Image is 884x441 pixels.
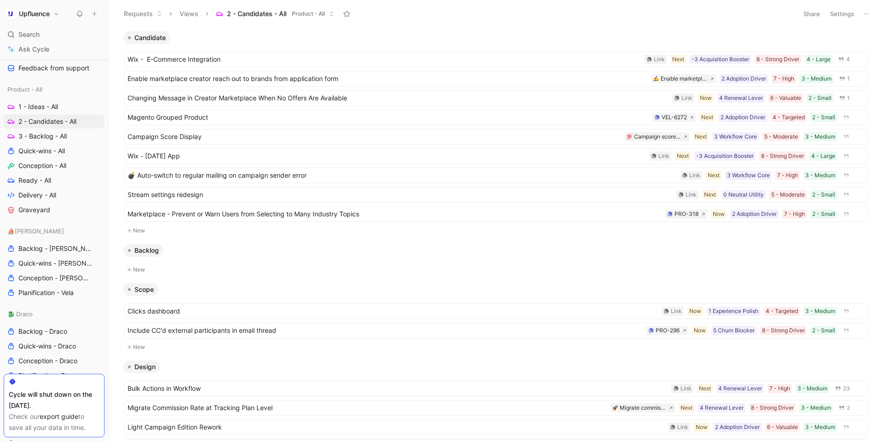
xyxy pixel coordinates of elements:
[4,100,105,114] a: 1 - Ideas - All
[124,90,868,106] a: Changing Message in Creator Marketplace When No Offers Are Available2 - Small6 - Valuable4 Renewa...
[761,151,804,161] div: 8 - Strong Driver
[128,402,607,413] span: Migrate Commission Rate at Tracking Plan Level
[123,225,869,236] button: New
[124,148,868,164] a: Wix - [DATE] App4 - Large8 - Strong Driver-3 Acquisition BoosterNextLink
[653,76,659,81] img: ✍️
[764,132,798,141] div: 5 - Moderate
[124,110,868,125] a: Magento Grouped Product2 - Small4 - Targeted2 Adoption DriverNextVEL-6272
[802,74,832,83] div: 3 - Medium
[4,325,105,338] a: Backlog - Draco
[681,93,692,103] div: Link
[134,285,154,294] span: Scope
[677,423,688,432] div: Link
[120,283,872,353] div: ScopeNew
[847,95,850,101] span: 1
[620,403,666,412] div: Migrate commission rate at tracking plan and orders level
[124,168,868,183] a: 💣 Auto-switch to regular mailing on campaign sender error3 - Medium7 - High3 Workflow CoreNextLink
[770,93,801,103] div: 6 - Valuable
[721,113,765,122] div: 2 Adoption Driver
[18,244,93,253] span: Backlog - [PERSON_NAME]
[123,31,170,44] button: Candidate
[128,73,648,84] span: Enable marketplace creator reach out to brands from application form
[40,412,78,420] a: export guide
[751,403,794,412] div: 8 - Strong Driver
[128,131,621,142] span: Campaign Score Display
[4,242,105,255] a: Backlog - [PERSON_NAME]
[784,209,805,219] div: 7 - High
[808,93,832,103] div: 2 - Small
[124,381,868,396] a: Bulk Actions in Workflow3 - Medium7 - High4 Renewal LeverNextLink23
[799,7,824,20] button: Share
[134,246,159,255] span: Backlog
[767,423,798,432] div: 6 - Valuable
[771,190,805,199] div: 5 - Moderate
[124,400,868,416] a: Migrate Commission Rate at Tracking Plan Level3 - Medium8 - Strong Driver4 Renewal LeverNext🚀Migr...
[672,55,684,64] div: Next
[18,342,76,351] span: Quick-wins - Draco
[671,307,682,316] div: Link
[123,360,160,373] button: Design
[4,129,105,143] a: 3 - Backlog - All
[124,419,868,435] a: Light Campaign Edition Rework3 - Medium6 - Valuable2 Adoption DriverNowLink
[18,356,77,366] span: Conception - Draco
[134,362,156,371] span: Design
[769,384,790,393] div: 7 - High
[843,386,850,391] span: 23
[4,82,105,217] div: Product - All1 - Ideas - All2 - Candidates - All3 - Backlog - AllQuick-wins - AllConception - All...
[4,61,105,75] a: Feedback from support
[123,283,158,296] button: Scope
[756,55,799,64] div: 8 - Strong Driver
[128,422,664,433] span: Light Campaign Edition Rework
[19,10,50,18] h1: Upfluence
[708,171,720,180] div: Next
[675,209,698,219] div: PRO-318
[713,326,755,335] div: 5 Churn Blocker
[661,74,707,83] div: Enable marketplace creator reach out to brands from application form
[719,93,763,103] div: 4 Renewal Lever
[805,423,835,432] div: 3 - Medium
[812,326,835,335] div: 2 - Small
[680,384,692,393] div: Link
[7,226,64,236] span: ⛵️[PERSON_NAME]
[634,132,680,141] div: Campaign score display
[727,171,770,180] div: 3 Workflow Core
[805,171,835,180] div: 3 - Medium
[18,102,58,111] span: 1 - Ideas - All
[7,309,33,319] span: 🐉 Draco
[4,82,105,96] div: Product - All
[18,371,79,380] span: Planification - Draco
[18,191,56,200] span: Delivery - All
[124,129,868,145] a: Campaign Score Display3 - Medium5 - Moderate3 Workflow CoreNext💯Campaign score display
[134,33,166,42] span: Candidate
[837,403,852,413] button: 2
[120,244,872,276] div: BacklogNew
[18,161,66,170] span: Conception - All
[801,403,831,412] div: 3 - Medium
[18,29,40,40] span: Search
[227,9,286,18] span: 2 - Candidates - All
[18,117,76,126] span: 2 - Candidates - All
[766,307,798,316] div: 4 - Targeted
[627,134,632,139] img: 💯
[812,190,835,199] div: 2 - Small
[700,403,744,412] div: 4 Renewal Lever
[692,55,749,64] div: -3 Acquisition Booster
[718,384,762,393] div: 4 Renewal Lever
[124,206,868,222] a: Marketplace - Prevent or Warn Users from Selecting to Many Industry Topics2 - Small7 - High2 Adop...
[773,113,805,122] div: 4 - Targeted
[658,151,669,161] div: Link
[18,273,93,283] span: Conception - [PERSON_NAME]
[4,286,105,300] a: Planification - Vela
[120,31,872,237] div: CandidateNew
[773,74,794,83] div: 7 - High
[128,93,669,104] span: Changing Message in Creator Marketplace When No Offers Are Available
[805,132,835,141] div: 3 - Medium
[4,42,105,56] a: Ask Cycle
[9,389,99,411] div: Cycle will shut down on the [DATE].
[677,151,689,161] div: Next
[704,190,716,199] div: Next
[128,189,673,200] span: Stream settings redesign
[696,423,708,432] div: Now
[833,383,852,394] button: 23
[18,132,67,141] span: 3 - Backlog - All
